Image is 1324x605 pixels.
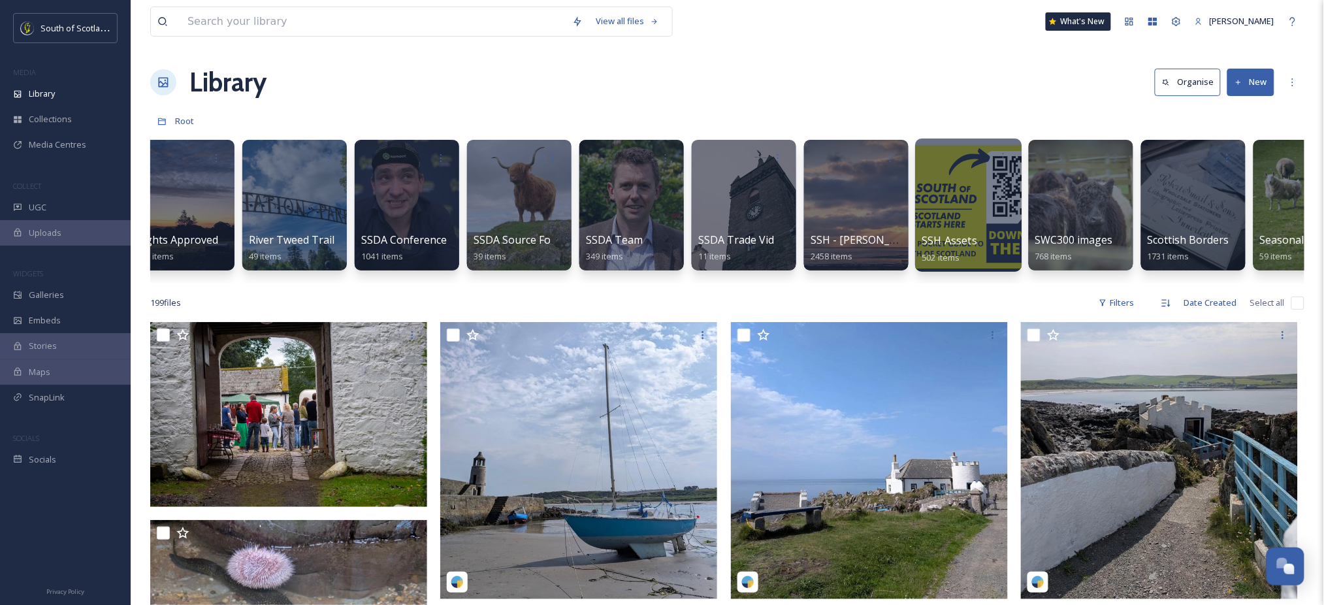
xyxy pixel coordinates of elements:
span: Galleries [29,289,64,301]
a: Privacy Policy [46,583,84,598]
a: SWC300 images768 items [1035,234,1113,262]
span: Rights Approved [137,233,218,247]
span: Select all [1250,297,1285,309]
a: SSDA Team349 items [586,234,643,262]
span: Socials [29,453,56,466]
span: 1731 items [1148,250,1189,262]
span: 502 items [922,251,960,263]
span: 49 items [249,250,282,262]
span: 59 items [1260,250,1293,262]
span: MEDIA [13,67,36,77]
a: Organise [1155,69,1227,95]
span: WIDGETS [13,269,43,278]
span: 11 items [698,250,731,262]
div: Date Created [1178,290,1244,316]
span: South of Scotland Destination Alliance [40,22,189,34]
img: snapsea-logo.png [741,576,754,589]
span: SnapLink [29,391,65,404]
a: SSDA Trade Videos11 items [698,234,792,262]
span: SSDA Trade Videos [698,233,792,247]
a: Library [189,63,266,102]
img: the_ratchers-18072897559782196.jpeg [1021,322,1298,599]
span: 39 items [474,250,506,262]
span: 2458 items [811,250,852,262]
img: 240817-Glenlair-Feastival-2024-6-Demijohn.jpg [150,322,427,507]
img: snapsea-logo.png [451,576,464,589]
a: SSH Assets502 items [922,235,978,263]
a: SSDA Source Footage39 items [474,234,579,262]
a: [PERSON_NAME] [1188,8,1281,34]
button: Organise [1155,69,1221,95]
a: Root [175,113,194,129]
span: Embeds [29,314,61,327]
img: images.jpeg [21,22,34,35]
span: Uploads [29,227,61,239]
span: Library [29,88,55,100]
span: SSH - [PERSON_NAME] [GEOGRAPHIC_DATA] [811,233,1031,247]
span: Collections [29,113,72,125]
span: Media Centres [29,139,86,151]
span: SSDA Conference [361,233,447,247]
span: COLLECT [13,181,41,191]
span: Seasonality [1260,233,1316,247]
span: SOCIALS [13,433,39,443]
img: the_ratchers-18071177596821500.jpeg [440,322,717,599]
span: 199 file s [150,297,181,309]
button: Open Chat [1267,548,1304,585]
span: UGC [29,201,46,214]
a: Scottish Borders1731 items [1148,234,1229,262]
a: SSDA Conference1041 items [361,234,447,262]
a: View all files [589,8,666,34]
img: the_ratchers-17979406028714415.jpeg [731,322,1008,599]
span: 1041 items [361,250,403,262]
span: River Tweed Trail [249,233,334,247]
span: Privacy Policy [46,587,84,596]
span: 349 items [586,250,623,262]
span: Scottish Borders [1148,233,1229,247]
button: New [1227,69,1274,95]
span: SWC300 images [1035,233,1113,247]
div: Filters [1092,290,1141,316]
span: Maps [29,366,50,378]
span: Stories [29,340,57,352]
span: SSDA Source Footage [474,233,579,247]
span: 768 items [1035,250,1073,262]
img: snapsea-logo.png [1031,576,1044,589]
a: River Tweed Trail49 items [249,234,334,262]
span: SSDA Team [586,233,643,247]
span: Root [175,115,194,127]
span: 607 items [137,250,174,262]
a: Rights Approved607 items [137,234,218,262]
span: [PERSON_NAME] [1210,15,1274,27]
a: Seasonality59 items [1260,234,1316,262]
input: Search your library [181,7,566,36]
a: SSH - [PERSON_NAME] [GEOGRAPHIC_DATA]2458 items [811,234,1031,262]
a: What's New [1046,12,1111,31]
span: SSH Assets [922,233,978,248]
